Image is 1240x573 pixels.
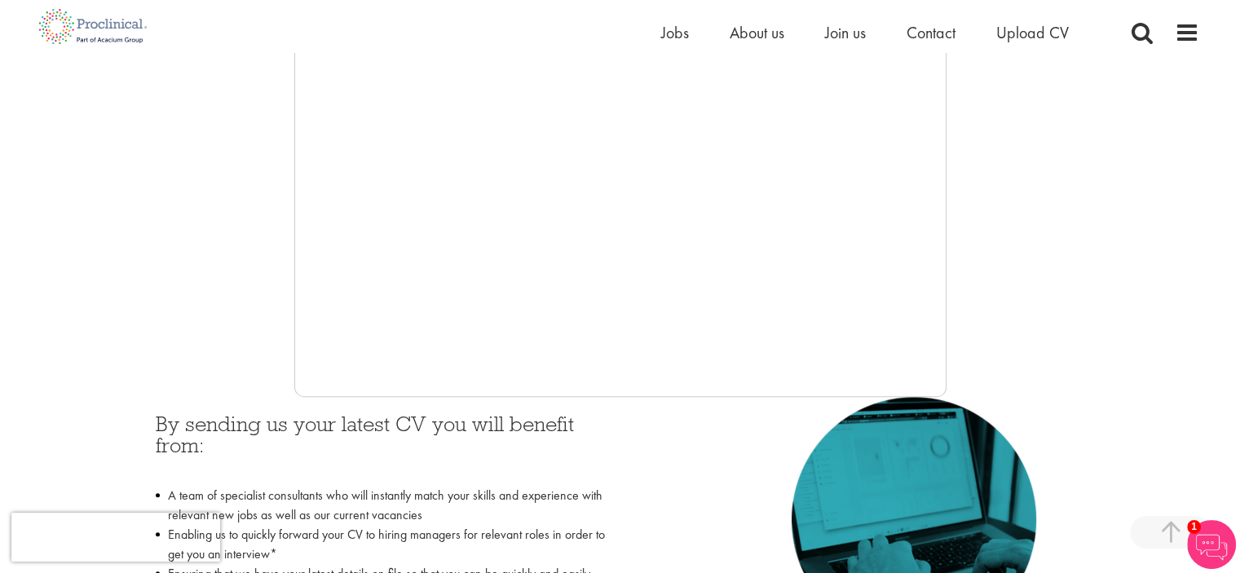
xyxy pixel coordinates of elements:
[156,413,608,478] h3: By sending us your latest CV you will benefit from:
[730,22,784,43] a: About us
[156,486,608,525] li: A team of specialist consultants who will instantly match your skills and experience with relevan...
[661,22,689,43] a: Jobs
[1187,520,1201,534] span: 1
[996,22,1069,43] a: Upload CV
[825,22,866,43] a: Join us
[907,22,955,43] a: Contact
[11,513,220,562] iframe: reCAPTCHA
[156,525,608,564] li: Enabling us to quickly forward your CV to hiring managers for relevant roles in order to get you ...
[1187,520,1236,569] img: Chatbot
